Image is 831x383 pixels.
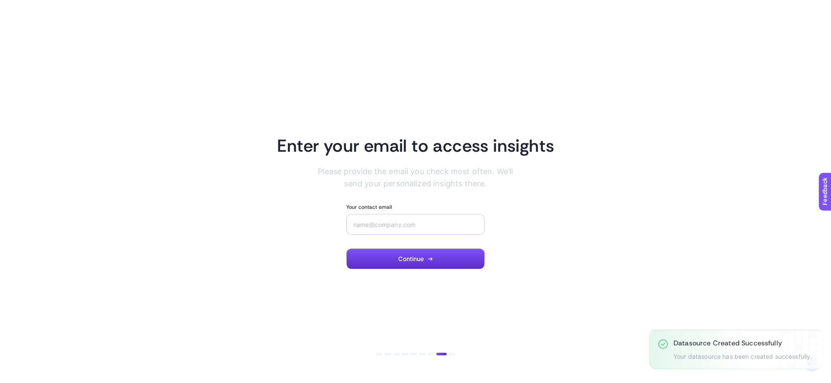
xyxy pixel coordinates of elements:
[353,221,478,228] input: name@company.com
[346,204,392,211] label: Your contact email
[673,353,812,361] p: Your datasource has been created successfully.
[673,339,812,348] h3: Datasource Created Successfully
[398,255,424,262] span: Continue
[318,166,513,190] p: Please provide the email you check most often. We’ll send your personalized insights there.
[346,249,485,269] button: Continue
[277,134,554,157] h1: Enter your email to access insights
[5,3,33,10] span: Feedback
